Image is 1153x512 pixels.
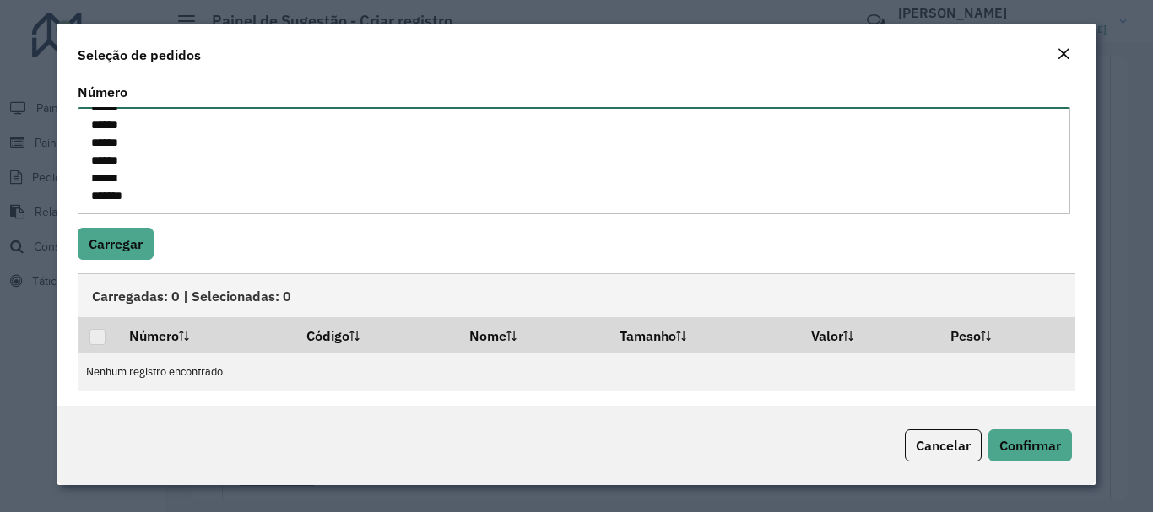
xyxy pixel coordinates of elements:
[1052,44,1075,66] button: Close
[939,317,1075,353] th: Peso
[1057,47,1070,61] em: Fechar
[608,317,799,353] th: Tamanho
[78,228,154,260] button: Carregar
[799,317,939,353] th: Valor
[78,273,1075,317] div: Carregadas: 0 | Selecionadas: 0
[999,437,1061,454] span: Confirmar
[457,317,608,353] th: Nome
[118,317,295,353] th: Número
[78,353,1075,391] td: Nenhum registro encontrado
[905,429,982,461] button: Cancelar
[916,437,971,454] span: Cancelar
[295,317,458,353] th: Código
[988,429,1072,461] button: Confirmar
[78,45,201,65] h4: Seleção de pedidos
[78,82,127,102] label: Número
